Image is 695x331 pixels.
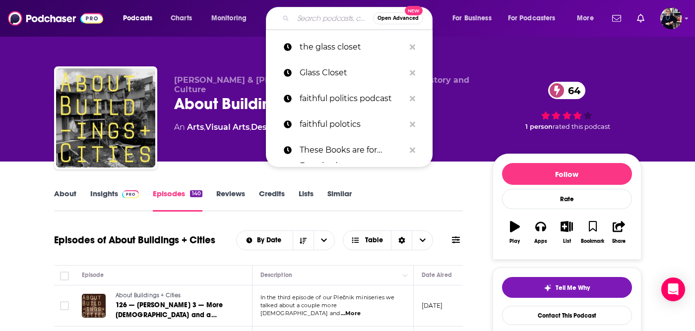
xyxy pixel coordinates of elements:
[606,215,632,250] button: Share
[563,238,571,244] div: List
[204,122,205,132] span: ,
[205,122,250,132] a: Visual Arts
[164,10,198,26] a: Charts
[300,60,405,86] p: Glass Closet
[660,7,682,29] button: Show profile menu
[570,10,606,26] button: open menu
[293,231,314,250] button: Sort Direction
[266,86,433,111] a: faithful politics podcast
[299,189,314,212] a: Lists
[116,300,235,320] a: 126 — [PERSON_NAME] 3 — More [DEMOGRAPHIC_DATA] and a Cemetery
[502,306,632,325] a: Contact This Podcast
[300,137,405,163] p: These Books are for Everybody
[327,189,352,212] a: Similar
[293,10,373,26] input: Search podcasts, credits, & more...
[204,10,259,26] button: open menu
[266,137,433,163] a: These Books are for Everybody
[260,294,395,301] span: In the third episode of our Plečnik miniseries we
[122,190,139,198] img: Podchaser Pro
[343,230,434,250] button: Choose View
[525,123,553,130] span: 1 person
[266,60,433,86] a: Glass Closet
[236,230,335,250] h2: Choose List sort
[300,86,405,111] p: faithful politics podcast
[116,291,235,300] a: About Buildings + Cities
[116,10,165,26] button: open menu
[493,75,641,137] div: 64 1 personrated this podcast
[661,277,685,301] div: Open Intercom Messenger
[554,215,579,250] button: List
[123,11,152,25] span: Podcasts
[553,123,610,130] span: rated this podcast
[660,7,682,29] span: Logged in as ndewey
[187,122,204,132] a: Arts
[502,277,632,298] button: tell me why sparkleTell Me Why
[266,34,433,60] a: the glass closet
[237,237,293,244] button: open menu
[153,189,202,212] a: Episodes140
[341,310,361,318] span: ...More
[251,122,280,132] a: Design
[60,301,69,310] span: Toggle select row
[548,82,585,99] a: 64
[90,189,139,212] a: InsightsPodchaser Pro
[373,12,423,24] button: Open AdvancedNew
[174,121,369,133] div: An podcast
[502,215,528,250] button: Play
[56,68,155,167] img: About Buildings + Cities
[399,270,411,281] button: Column Actions
[54,189,76,212] a: About
[216,189,245,212] a: Reviews
[116,301,223,329] span: 126 — [PERSON_NAME] 3 — More [DEMOGRAPHIC_DATA] and a Cemetery
[211,11,247,25] span: Monitoring
[82,269,104,281] div: Episode
[314,231,334,250] button: open menu
[8,9,103,28] img: Podchaser - Follow, Share and Rate Podcasts
[502,10,570,26] button: open menu
[266,111,433,137] a: faithful polotics
[259,189,285,212] a: Credits
[260,269,292,281] div: Description
[257,237,285,244] span: By Date
[365,237,383,244] span: Table
[608,10,625,27] a: Show notifications dropdown
[612,238,626,244] div: Share
[580,215,606,250] button: Bookmark
[502,189,632,209] div: Rate
[422,269,452,281] div: Date Aired
[116,292,181,299] span: About Buildings + Cities
[250,122,251,132] span: ,
[558,82,585,99] span: 64
[528,215,554,250] button: Apps
[509,238,520,244] div: Play
[422,301,443,310] p: [DATE]
[275,7,442,30] div: Search podcasts, credits, & more...
[391,231,412,250] div: Sort Direction
[174,75,469,94] span: [PERSON_NAME] & [PERSON_NAME] Discuss Architecture, History and Culture
[378,16,419,21] span: Open Advanced
[502,163,632,185] button: Follow
[405,6,423,15] span: New
[556,284,590,292] span: Tell Me Why
[633,10,648,27] a: Show notifications dropdown
[544,284,552,292] img: tell me why sparkle
[190,190,202,197] div: 140
[54,234,215,246] h1: Episodes of About Buildings + Cities
[581,238,604,244] div: Bookmark
[260,302,340,317] span: talked about a couple more [DEMOGRAPHIC_DATA] and
[577,11,594,25] span: More
[508,11,556,25] span: For Podcasters
[171,11,192,25] span: Charts
[445,10,504,26] button: open menu
[300,111,405,137] p: faithful polotics
[300,34,405,60] p: the glass closet
[660,7,682,29] img: User Profile
[452,11,492,25] span: For Business
[534,238,547,244] div: Apps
